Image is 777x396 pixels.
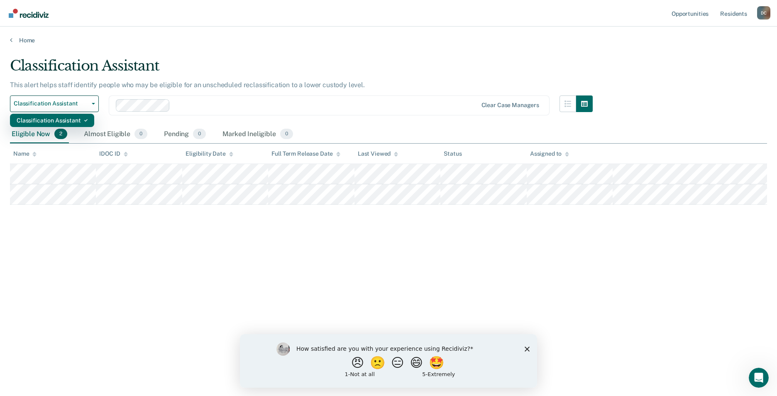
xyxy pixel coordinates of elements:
[10,57,593,81] div: Classification Assistant
[9,9,49,18] img: Recidiviz
[134,129,147,139] span: 0
[481,102,539,109] div: Clear case managers
[54,129,67,139] span: 2
[17,114,88,127] div: Classification Assistant
[240,334,537,388] iframe: Survey by Kim from Recidiviz
[10,125,69,144] div: Eligible Now2
[358,150,398,157] div: Last Viewed
[10,81,365,89] p: This alert helps staff identify people who may be eligible for an unscheduled reclassification to...
[271,150,340,157] div: Full Term Release Date
[10,95,99,112] button: Classification Assistant
[14,100,88,107] span: Classification Assistant
[530,150,569,157] div: Assigned to
[99,150,127,157] div: IDOC ID
[13,150,37,157] div: Name
[444,150,462,157] div: Status
[757,6,770,20] div: D C
[162,125,208,144] div: Pending0
[280,129,293,139] span: 0
[82,125,149,144] div: Almost Eligible0
[193,129,206,139] span: 0
[757,6,770,20] button: Profile dropdown button
[221,125,295,144] div: Marked Ineligible0
[10,37,767,44] a: Home
[186,150,233,157] div: Eligibility Date
[749,368,769,388] iframe: Intercom live chat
